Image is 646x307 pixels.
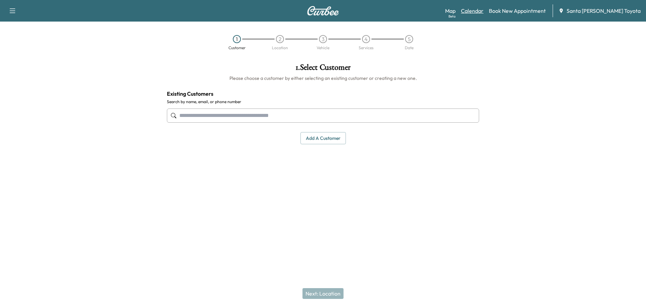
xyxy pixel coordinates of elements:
h4: Existing Customers [167,90,479,98]
div: 4 [362,35,370,43]
div: 5 [405,35,413,43]
img: Curbee Logo [307,6,339,16]
h1: 1 . Select Customer [167,63,479,75]
span: Santa [PERSON_NAME] Toyota [567,7,641,15]
button: Add a customer [300,132,346,145]
div: Location [272,46,288,50]
div: 1 [233,35,241,43]
div: Customer [228,46,246,50]
div: 3 [319,35,327,43]
div: Vehicle [317,46,329,50]
div: Services [359,46,373,50]
label: Search by name, email, or phone number [167,99,479,104]
a: MapBeta [445,7,456,15]
div: Date [405,46,414,50]
a: Calendar [461,7,483,15]
div: Beta [448,14,456,19]
a: Book New Appointment [489,7,546,15]
div: 2 [276,35,284,43]
h6: Please choose a customer by either selecting an existing customer or creating a new one. [167,75,479,82]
